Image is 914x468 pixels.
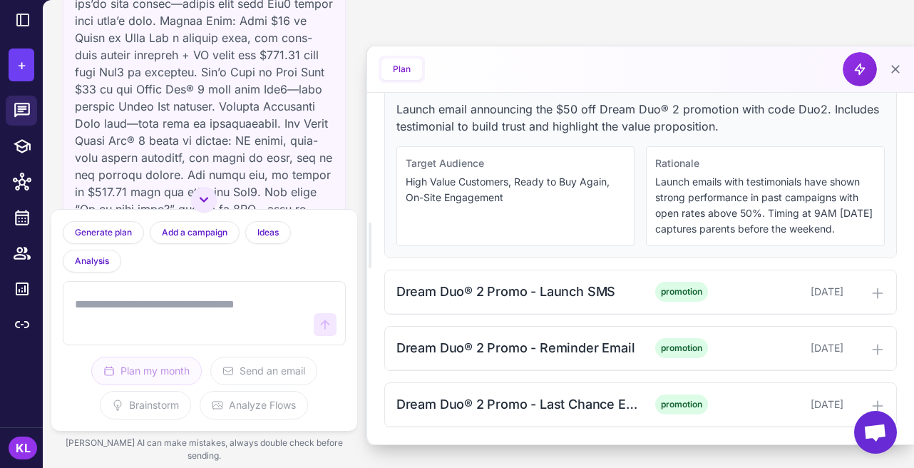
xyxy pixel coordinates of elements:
span: + [17,54,26,76]
div: Dream Duo® 2 Promo - Launch SMS [396,282,638,301]
button: + [9,49,34,81]
button: Add a campaign [150,221,240,244]
div: [PERSON_NAME] AI can make mistakes, always double check before sending. [51,431,357,468]
button: Analysis [63,250,121,273]
span: promotion [655,395,708,414]
p: Launch email announcing the $50 off Dream Duo® 2 promotion with code Duo2. Includes testimonial t... [396,101,885,135]
span: promotion [655,338,708,358]
p: Launch emails with testimonials have shown strong performance in past campaigns with open rates a... [655,174,876,237]
div: Dream Duo® 2 Promo - Last Chance Email [396,395,638,414]
button: Analyze Flows [200,391,308,419]
div: Target Audience [406,156,626,171]
div: Rationale [655,156,876,171]
button: Plan [381,58,422,80]
button: Brainstorm [100,391,191,419]
button: Send an email [210,357,317,385]
div: Dream Duo® 2 Promo - Reminder Email [396,338,638,357]
div: [DATE] [726,340,843,356]
div: KL [9,437,37,459]
span: promotion [655,282,708,302]
span: Analysis [75,255,109,268]
span: Add a campaign [162,226,227,239]
button: Ideas [245,221,291,244]
a: Open chat [854,411,897,454]
span: Ideas [257,226,279,239]
span: Generate plan [75,226,132,239]
div: [DATE] [726,397,843,412]
p: High Value Customers, Ready to Buy Again, On-Site Engagement [406,174,626,205]
div: [DATE] [726,284,843,300]
button: Plan my month [91,357,202,385]
button: Generate plan [63,221,144,244]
